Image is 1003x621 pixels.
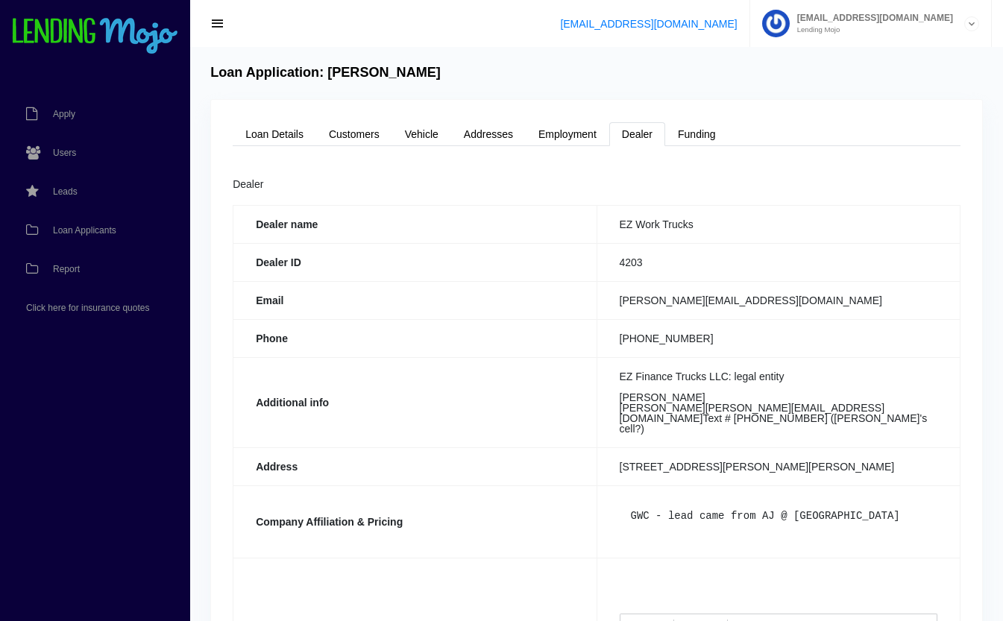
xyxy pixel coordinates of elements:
th: Phone [233,319,597,357]
th: Company Affiliation & Pricing [233,485,597,558]
div: Dealer [233,176,960,194]
a: Funding [665,122,729,146]
span: Leads [53,187,78,196]
th: Additional info [233,357,597,447]
td: EZ Work Trucks [597,205,960,243]
td: EZ Finance Trucks LLC: legal entity [PERSON_NAME] [PERSON_NAME] [PERSON_NAME][EMAIL_ADDRESS][DOMA... [597,357,960,447]
span: Click here for insurance quotes [26,303,149,312]
a: Customers [316,122,392,146]
th: Dealer name [233,205,597,243]
a: Vehicle [392,122,451,146]
td: [PERSON_NAME][EMAIL_ADDRESS][DOMAIN_NAME] [597,281,960,319]
span: [EMAIL_ADDRESS][DOMAIN_NAME] [790,13,953,22]
th: Email [233,281,597,319]
td: 4203 [597,243,960,281]
span: Apply [53,110,75,119]
a: Loan Details [233,122,316,146]
a: Employment [526,122,609,146]
td: [PHONE_NUMBER] [597,319,960,357]
a: Addresses [451,122,526,146]
pre: GWC - lead came from AJ @ [GEOGRAPHIC_DATA] [620,499,937,532]
img: logo-small.png [11,18,179,55]
span: Users [53,148,76,157]
small: Lending Mojo [790,26,953,34]
td: [STREET_ADDRESS][PERSON_NAME][PERSON_NAME] [597,447,960,485]
a: Dealer [609,122,665,146]
span: Loan Applicants [53,226,116,235]
img: Profile image [762,10,790,37]
span: Report [53,265,80,274]
a: [EMAIL_ADDRESS][DOMAIN_NAME] [560,18,737,30]
h4: Loan Application: [PERSON_NAME] [210,65,441,81]
th: Dealer ID [233,243,597,281]
th: Address [233,447,597,485]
